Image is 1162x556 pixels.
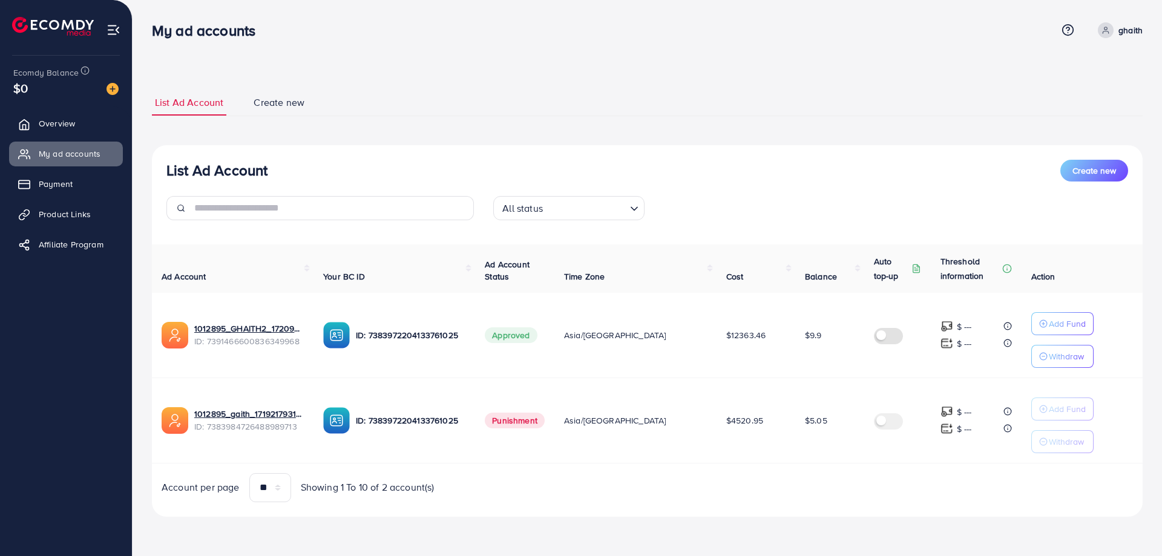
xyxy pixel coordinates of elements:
[254,96,304,110] span: Create new
[39,238,103,250] span: Affiliate Program
[152,22,265,39] h3: My ad accounts
[940,405,953,418] img: top-up amount
[1060,160,1128,182] button: Create new
[485,413,545,428] span: Punishment
[726,414,763,427] span: $4520.95
[493,196,645,220] div: Search for option
[162,407,188,434] img: ic-ads-acc.e4c84228.svg
[9,172,123,196] a: Payment
[805,329,822,341] span: $9.9
[957,422,972,436] p: $ ---
[564,414,666,427] span: Asia/[GEOGRAPHIC_DATA]
[13,79,28,97] span: $0
[194,335,304,347] span: ID: 7391466600836349968
[726,270,744,283] span: Cost
[1049,349,1084,364] p: Withdraw
[194,420,304,433] span: ID: 7383984726488989713
[155,96,223,110] span: List Ad Account
[9,232,123,257] a: Affiliate Program
[194,408,304,433] div: <span class='underline'>1012895_gaith_1719217931077</span></br>7383984726488989713
[9,111,123,136] a: Overview
[162,270,206,283] span: Ad Account
[107,23,120,37] img: menu
[485,327,537,343] span: Approved
[940,337,953,350] img: top-up amount
[323,270,365,283] span: Your BC ID
[1093,22,1143,38] a: ghaith
[564,329,666,341] span: Asia/[GEOGRAPHIC_DATA]
[323,322,350,348] img: ic-ba-acc.ded83a64.svg
[940,422,953,435] img: top-up amount
[726,329,766,341] span: $12363.46
[1031,312,1094,335] button: Add Fund
[39,208,91,220] span: Product Links
[356,328,465,342] p: ID: 7383972204133761025
[547,197,625,217] input: Search for option
[564,270,605,283] span: Time Zone
[356,413,465,428] p: ID: 7383972204133761025
[1072,165,1116,177] span: Create new
[1111,502,1153,547] iframe: Chat
[1049,402,1086,416] p: Add Fund
[301,480,435,494] span: Showing 1 To 10 of 2 account(s)
[805,414,827,427] span: $5.05
[957,405,972,419] p: $ ---
[39,178,73,190] span: Payment
[957,336,972,351] p: $ ---
[107,83,119,95] img: image
[1049,434,1084,449] p: Withdraw
[9,142,123,166] a: My ad accounts
[1031,397,1094,420] button: Add Fund
[1031,270,1055,283] span: Action
[194,322,304,335] a: 1012895_GHAITH2_1720959940127
[1049,316,1086,331] p: Add Fund
[9,202,123,226] a: Product Links
[1031,345,1094,368] button: Withdraw
[323,407,350,434] img: ic-ba-acc.ded83a64.svg
[194,408,304,420] a: 1012895_gaith_1719217931077
[194,322,304,347] div: <span class='underline'>1012895_GHAITH2_1720959940127</span></br>7391466600836349968
[940,320,953,333] img: top-up amount
[39,148,100,160] span: My ad accounts
[1118,23,1143,38] p: ghaith
[1031,430,1094,453] button: Withdraw
[162,322,188,348] img: ic-ads-acc.e4c84228.svg
[12,17,94,36] img: logo
[805,270,837,283] span: Balance
[13,67,79,79] span: Ecomdy Balance
[166,162,268,179] h3: List Ad Account
[957,319,972,334] p: $ ---
[500,200,545,217] span: All status
[874,254,909,283] p: Auto top-up
[940,254,1000,283] p: Threshold information
[162,480,240,494] span: Account per page
[485,258,530,283] span: Ad Account Status
[39,117,75,129] span: Overview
